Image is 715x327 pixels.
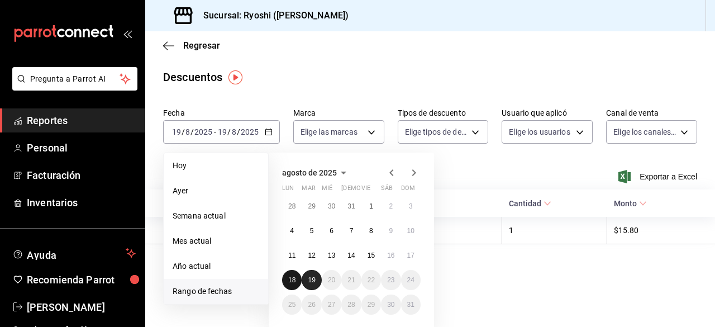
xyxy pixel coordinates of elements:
[341,270,361,290] button: 21 de agosto de 2025
[217,127,227,136] input: --
[361,245,381,266] button: 15 de agosto de 2025
[288,202,295,210] abbr: 28 de julio de 2025
[614,199,647,208] span: Monto
[361,270,381,290] button: 22 de agosto de 2025
[308,301,315,309] abbr: 26 de agosto de 2025
[621,170,697,183] span: Exportar a Excel
[401,221,421,241] button: 10 de agosto de 2025
[173,185,259,197] span: Ayer
[237,127,240,136] span: /
[341,295,361,315] button: 28 de agosto de 2025
[502,109,593,117] label: Usuario que aplicó
[613,126,676,138] span: Elige los canales de venta
[293,109,384,117] label: Marca
[509,199,551,208] span: Cantidad
[401,270,421,290] button: 24 de agosto de 2025
[502,217,607,244] th: 1
[308,276,315,284] abbr: 19 de agosto de 2025
[27,247,121,260] span: Ayuda
[302,295,321,315] button: 26 de agosto de 2025
[302,184,315,196] abbr: martes
[389,202,393,210] abbr: 2 de agosto de 2025
[381,184,393,196] abbr: sábado
[368,301,375,309] abbr: 29 de agosto de 2025
[282,295,302,315] button: 25 de agosto de 2025
[123,29,132,38] button: open_drawer_menu
[282,245,302,266] button: 11 de agosto de 2025
[288,301,295,309] abbr: 25 de agosto de 2025
[341,245,361,266] button: 14 de agosto de 2025
[509,126,570,138] span: Elige los usuarios
[194,9,349,22] h3: Sucursal: Ryoshi ([PERSON_NAME])
[347,252,355,259] abbr: 14 de agosto de 2025
[387,301,394,309] abbr: 30 de agosto de 2025
[322,221,341,241] button: 6 de agosto de 2025
[145,217,334,244] th: [PERSON_NAME]
[401,184,415,196] abbr: domingo
[214,127,216,136] span: -
[381,221,401,241] button: 9 de agosto de 2025
[322,270,341,290] button: 20 de agosto de 2025
[322,295,341,315] button: 27 de agosto de 2025
[407,227,414,235] abbr: 10 de agosto de 2025
[282,221,302,241] button: 4 de agosto de 2025
[381,245,401,266] button: 16 de agosto de 2025
[302,221,321,241] button: 5 de agosto de 2025
[361,196,381,216] button: 1 de agosto de 2025
[163,69,222,86] div: Descuentos
[182,127,185,136] span: /
[290,227,294,235] abbr: 4 de agosto de 2025
[322,184,332,196] abbr: miércoles
[350,227,354,235] abbr: 7 de agosto de 2025
[341,221,361,241] button: 7 de agosto de 2025
[347,301,355,309] abbr: 28 de agosto de 2025
[369,202,373,210] abbr: 1 de agosto de 2025
[228,70,242,84] img: Tooltip marker
[282,184,294,196] abbr: lunes
[282,196,302,216] button: 28 de julio de 2025
[282,168,337,177] span: agosto de 2025
[328,301,335,309] abbr: 27 de agosto de 2025
[361,295,381,315] button: 29 de agosto de 2025
[407,301,414,309] abbr: 31 de agosto de 2025
[173,260,259,272] span: Año actual
[347,202,355,210] abbr: 31 de julio de 2025
[301,126,357,138] span: Elige las marcas
[330,227,333,235] abbr: 6 de agosto de 2025
[173,235,259,247] span: Mes actual
[369,227,373,235] abbr: 8 de agosto de 2025
[308,252,315,259] abbr: 12 de agosto de 2025
[288,276,295,284] abbr: 18 de agosto de 2025
[282,270,302,290] button: 18 de agosto de 2025
[27,272,136,287] span: Recomienda Parrot
[606,109,697,117] label: Canal de venta
[401,245,421,266] button: 17 de agosto de 2025
[27,300,136,315] span: [PERSON_NAME]
[368,276,375,284] abbr: 22 de agosto de 2025
[27,168,136,183] span: Facturación
[368,252,375,259] abbr: 15 de agosto de 2025
[30,73,120,85] span: Pregunta a Parrot AI
[302,245,321,266] button: 12 de agosto de 2025
[328,252,335,259] abbr: 13 de agosto de 2025
[328,202,335,210] abbr: 30 de julio de 2025
[401,196,421,216] button: 3 de agosto de 2025
[407,276,414,284] abbr: 24 de agosto de 2025
[302,196,321,216] button: 29 de julio de 2025
[27,195,136,210] span: Inventarios
[163,40,220,51] button: Regresar
[173,160,259,172] span: Hoy
[183,40,220,51] span: Regresar
[389,227,393,235] abbr: 9 de agosto de 2025
[310,227,314,235] abbr: 5 de agosto de 2025
[341,184,407,196] abbr: jueves
[231,127,237,136] input: --
[361,221,381,241] button: 8 de agosto de 2025
[398,109,489,117] label: Tipos de descuento
[173,286,259,297] span: Rango de fechas
[171,127,182,136] input: --
[288,252,295,259] abbr: 11 de agosto de 2025
[185,127,190,136] input: --
[401,295,421,315] button: 31 de agosto de 2025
